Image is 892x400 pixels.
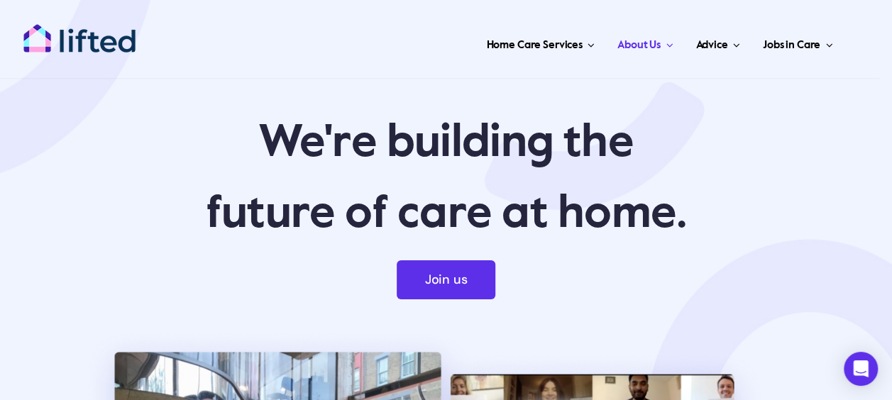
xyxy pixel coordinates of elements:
nav: Main Menu [165,21,837,64]
a: About Us [613,21,677,64]
span: About Us [617,34,661,57]
span: Advice [695,34,727,57]
a: lifted-logo [23,23,136,38]
p: future of care at home. [23,186,869,243]
span: Jobs in Care [763,34,820,57]
a: Jobs in Care [759,21,837,64]
a: Join us [397,260,496,299]
p: We're building the [23,115,869,172]
div: Open Intercom Messenger [844,352,878,386]
a: Home Care Services [482,21,599,64]
span: Join us [425,272,468,287]
a: Advice [691,21,744,64]
span: Home Care Services [486,34,582,57]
